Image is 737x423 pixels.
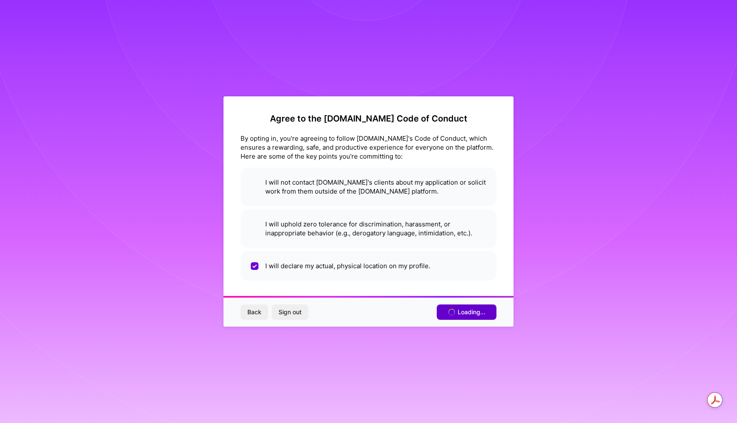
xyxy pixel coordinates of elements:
span: Back [247,308,261,316]
li: I will uphold zero tolerance for discrimination, harassment, or inappropriate behavior (e.g., der... [241,209,496,248]
li: I will declare my actual, physical location on my profile. [241,251,496,281]
button: Back [241,304,268,320]
h2: Agree to the [DOMAIN_NAME] Code of Conduct [241,113,496,124]
div: By opting in, you're agreeing to follow [DOMAIN_NAME]'s Code of Conduct, which ensures a rewardin... [241,134,496,161]
span: Sign out [279,308,302,316]
li: I will not contact [DOMAIN_NAME]'s clients about my application or solicit work from them outside... [241,168,496,206]
button: Sign out [272,304,308,320]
